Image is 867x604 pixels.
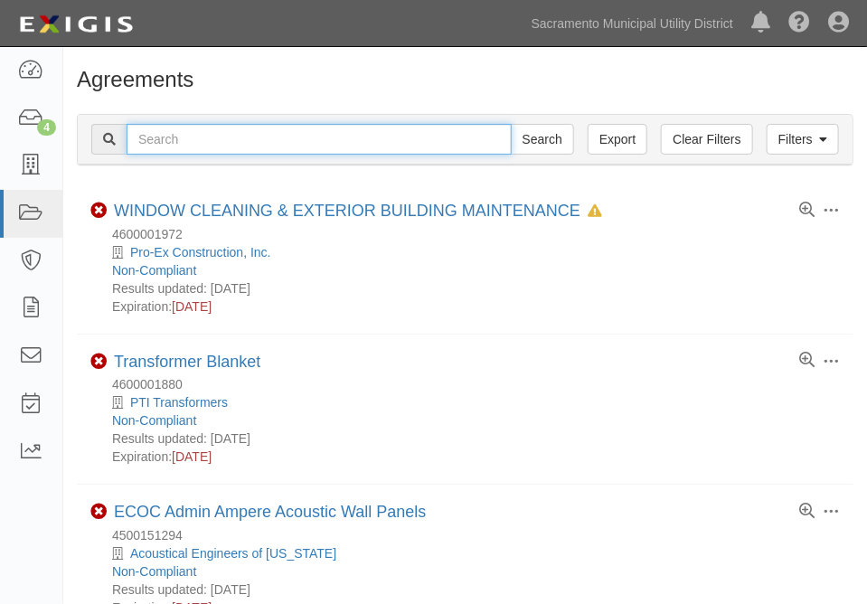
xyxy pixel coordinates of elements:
[90,375,853,393] div: 4600001880
[77,68,853,91] h1: Agreements
[90,354,107,370] i: Non-Compliant
[90,243,853,261] div: Pro-Ex Construction, Inc.
[130,245,271,260] a: Pro-Ex Construction, Inc.
[90,225,853,243] div: 4600001972
[511,124,574,155] input: Search
[114,503,426,523] div: ECOC Admin Ampere Acoustic Wall Panels
[90,564,196,579] a: Non-Compliant
[172,449,212,464] span: [DATE]
[661,124,752,155] a: Clear Filters
[90,413,196,428] a: Non-Compliant
[130,546,336,561] a: Acoustical Engineers of [US_STATE]
[788,13,810,34] i: Help Center - Complianz
[172,299,212,314] span: [DATE]
[37,119,56,136] div: 4
[114,353,260,373] div: Transformer Blanket
[90,580,840,599] div: Results updated: [DATE]
[799,203,815,219] a: View results summary
[799,353,815,369] a: View results summary
[588,124,647,155] a: Export
[90,263,196,278] a: Non-Compliant
[588,205,602,218] i: In Default since 09/12/2025
[90,393,853,411] div: PTI Transformers
[114,202,580,220] a: WINDOW CLEANING & EXTERIOR BUILDING MAINTENANCE
[90,297,840,316] div: Expiration:
[127,124,512,155] input: Search
[114,353,260,371] a: Transformer Blanket
[90,429,840,448] div: Results updated: [DATE]
[523,5,742,42] a: Sacramento Municipal Utility District
[130,395,228,410] a: PTI Transformers
[114,202,602,222] div: WINDOW CLEANING & EXTERIOR BUILDING MAINTENANCE
[90,203,107,219] i: Non-Compliant
[90,448,840,466] div: Expiration:
[14,8,138,41] img: logo-5460c22ac91f19d4615b14bd174203de0afe785f0fc80cf4dbbc73dc1793850b.png
[90,526,853,544] div: 4500151294
[767,124,839,155] a: Filters
[90,504,107,520] i: Non-Compliant
[90,279,840,297] div: Results updated: [DATE]
[90,544,853,562] div: Acoustical Engineers of California
[114,503,426,521] a: ECOC Admin Ampere Acoustic Wall Panels
[799,504,815,520] a: View results summary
